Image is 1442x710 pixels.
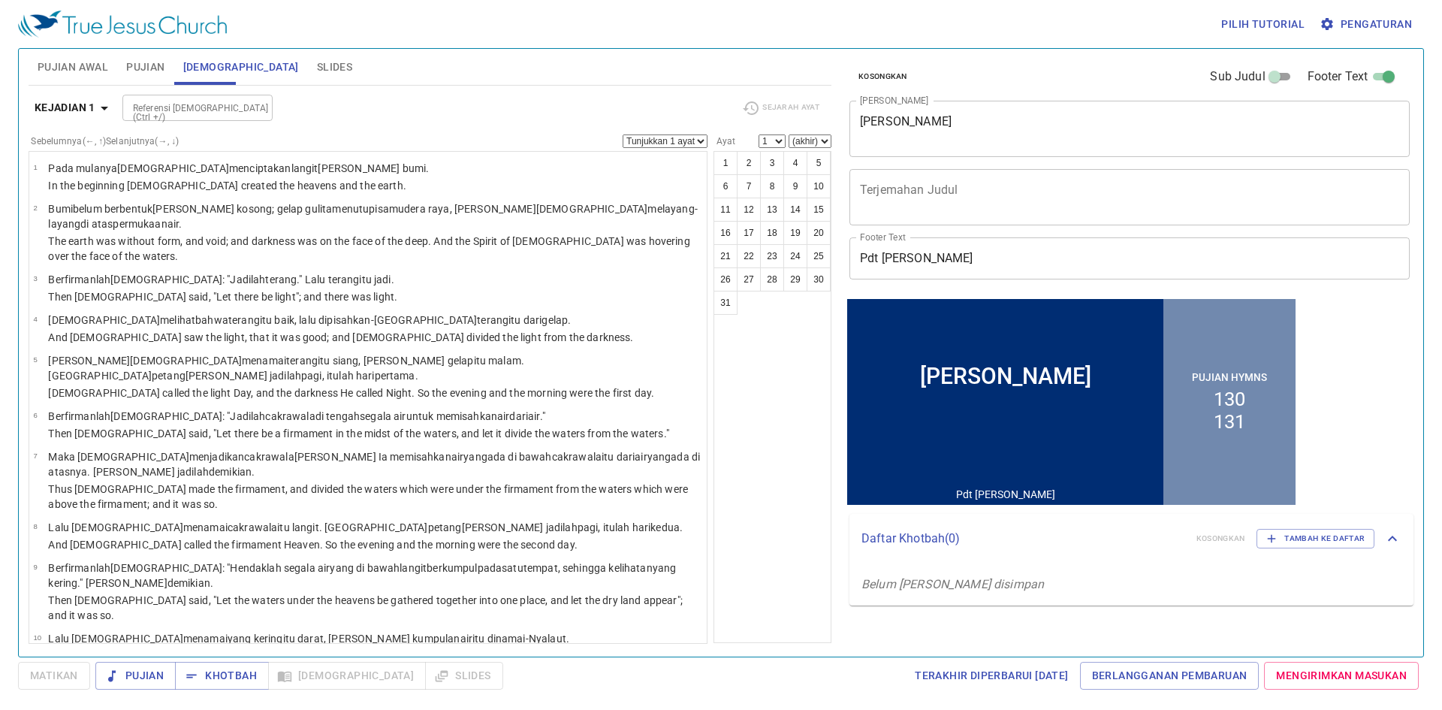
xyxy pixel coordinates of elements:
[48,203,697,230] wh8414: [PERSON_NAME] kosong
[509,410,545,422] wh4325: dari
[167,218,183,230] wh6440: air
[360,410,545,422] wh8432: segala air
[48,355,524,382] wh430: menamai
[48,178,429,193] p: In the beginning [DEMOGRAPHIC_DATA] created the heavens and the earth.
[18,11,227,38] img: True Jesus Church
[33,355,37,364] span: 5
[48,330,633,345] p: And [DEMOGRAPHIC_DATA] saw the light, that it was good; and [DEMOGRAPHIC_DATA] divided the light ...
[319,521,683,533] wh8064: . [GEOGRAPHIC_DATA]
[48,201,702,231] p: Bumi
[783,174,807,198] button: 9
[80,218,182,230] wh7363: di atas
[1317,11,1418,38] button: Pengaturan
[713,137,735,146] label: Ayat
[187,666,257,685] span: Khotbah
[107,666,164,685] span: Pujian
[540,410,545,422] wh4325: ."
[807,174,831,198] button: 10
[48,633,569,660] wh3004: itu darat
[760,244,784,268] button: 23
[1210,68,1265,86] span: Sub Judul
[48,562,676,589] wh430: : "Hendaklah segala air
[229,162,429,174] wh430: menciptakan
[783,151,807,175] button: 4
[48,560,702,591] p: Berfirmanlah
[1221,15,1305,34] span: Pilih tutorial
[680,521,683,533] wh8145: .
[48,449,702,479] p: Maka [DEMOGRAPHIC_DATA]
[29,94,119,122] button: Kejadian 1
[33,563,37,571] span: 9
[48,562,676,589] wh4325: yang di bawah
[48,313,633,328] p: [DEMOGRAPHIC_DATA]
[48,385,702,400] p: [DEMOGRAPHIC_DATA] called the light Day, and the darkness He called Night. So the evening and the...
[33,633,41,642] span: 10
[31,137,179,146] label: Sebelumnya (←, ↑) Selanjutnya (→, ↓)
[126,58,164,77] span: Pujian
[783,221,807,245] button: 19
[528,410,545,422] wh996: air
[508,314,571,326] wh216: itu dari
[160,314,571,326] wh430: melihat
[315,410,545,422] wh7549: di tengah
[48,234,702,264] p: The earth was without form, and void; and darkness was on the face of the deep. And the Spirit of...
[167,577,213,589] wh1961: demikian
[807,151,831,175] button: 5
[260,314,571,326] wh216: itu baik
[48,203,697,230] wh2822: menutupi
[807,267,831,292] button: 30
[222,273,394,286] wh430: : "Jadilah
[48,633,569,660] wh7121: yang kering
[760,267,784,292] button: 28
[228,521,683,533] wh7121: cakrawala
[297,273,394,286] wh216: ." Lalu terang
[33,274,37,282] span: 3
[48,203,697,230] wh922: ; gelap gulita
[48,593,702,623] p: Then [DEMOGRAPHIC_DATA] said, "Let the waters under the heavens be gathered together into one pla...
[110,273,394,286] wh559: [DEMOGRAPHIC_DATA]
[48,451,700,478] wh6213: cakrawala
[110,410,545,422] wh559: [DEMOGRAPHIC_DATA]
[1215,11,1311,38] button: Pilih tutorial
[294,314,571,326] wh2896: , lalu dipisahkan-[GEOGRAPHIC_DATA]
[849,514,1413,563] div: Daftar Khotbah(0)KosongkanTambah ke Daftar
[713,267,738,292] button: 26
[783,198,807,222] button: 14
[48,203,697,230] wh776: belum berbentuk
[713,151,738,175] button: 1
[1256,529,1374,548] button: Tambah ke Daftar
[861,530,1184,548] p: Daftar Khotbah ( 0 )
[265,410,545,422] wh1961: cakrawala
[210,577,213,589] wh3651: .
[760,221,784,245] button: 18
[462,521,683,533] wh6153: [PERSON_NAME] jadilah
[87,466,255,478] wh5921: . [PERSON_NAME] jadilah
[48,161,429,176] p: Pada mulanya
[35,98,95,117] b: Kejadian 1
[598,521,683,533] wh1242: , itulah hari
[322,370,418,382] wh1242: , itulah hari
[861,577,1044,591] i: Belum [PERSON_NAME] disimpan
[406,410,545,422] wh4325: untuk memisahkan
[737,244,761,268] button: 22
[317,58,352,77] span: Slides
[737,174,761,198] button: 7
[426,162,429,174] wh776: .
[48,426,669,441] p: Then [DEMOGRAPHIC_DATA] said, "Let there be a firmament in the midst of the waters, and let it di...
[760,151,784,175] button: 3
[568,314,571,326] wh2822: .
[1276,666,1407,685] span: Mengirimkan Masukan
[1264,662,1419,690] a: Mengirimkan Masukan
[860,114,1399,143] textarea: [PERSON_NAME]
[909,662,1074,690] a: Terakhir Diperbarui [DATE]
[1323,15,1412,34] span: Pengaturan
[152,370,418,382] wh1961: petang
[48,353,702,383] p: [PERSON_NAME][DEMOGRAPHIC_DATA]
[179,218,182,230] wh4325: .
[807,198,831,222] button: 15
[713,221,738,245] button: 16
[48,409,669,424] p: Berfirmanlah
